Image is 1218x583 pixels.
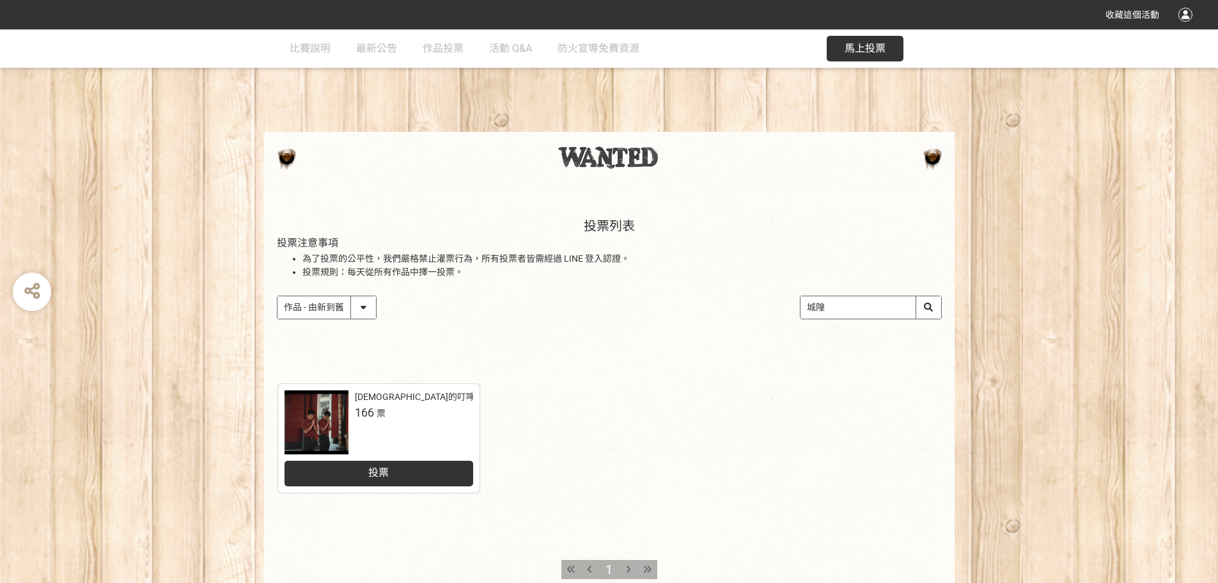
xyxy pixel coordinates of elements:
[355,406,374,419] span: 166
[302,266,942,279] li: 投票規則：每天從所有作品中擇一投票。
[356,42,397,54] span: 最新公告
[845,42,886,54] span: 馬上投票
[800,296,941,319] input: 搜尋作品
[423,42,464,54] span: 作品投票
[277,218,942,234] h1: 投票列表
[1105,10,1159,20] span: 收藏這個活動
[355,390,582,404] div: [DEMOGRAPHIC_DATA]的叮嚀：人離火要熄，住警器不離
[356,29,397,68] a: 最新公告
[277,237,338,249] span: 投票注意事項
[278,384,480,493] a: [DEMOGRAPHIC_DATA]的叮嚀：人離火要熄，住警器不離166票投票
[290,29,331,68] a: 比賽說明
[489,42,532,54] span: 活動 Q&A
[489,29,532,68] a: 活動 Q&A
[558,29,639,68] a: 防火宣導免費資源
[302,252,942,266] li: 為了投票的公平性，我們嚴格禁止灌票行為，所有投票者皆需經過 LINE 登入認證。
[368,467,389,479] span: 投票
[423,29,464,68] a: 作品投票
[558,42,639,54] span: 防火宣導免費資源
[290,42,331,54] span: 比賽說明
[377,408,386,419] span: 票
[827,36,903,61] button: 馬上投票
[605,562,613,577] span: 1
